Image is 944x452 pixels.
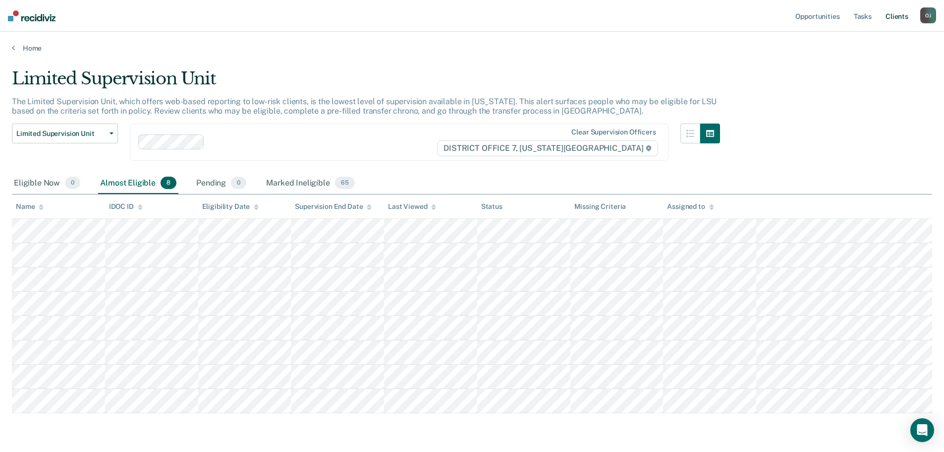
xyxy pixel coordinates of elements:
[12,173,82,194] div: Eligible Now0
[194,173,248,194] div: Pending0
[16,202,44,211] div: Name
[202,202,259,211] div: Eligibility Date
[12,68,720,97] div: Limited Supervision Unit
[231,177,246,190] span: 0
[920,7,936,23] button: OJ
[920,7,936,23] div: O J
[109,202,143,211] div: IDOC ID
[16,129,106,138] span: Limited Supervision Unit
[388,202,436,211] div: Last Viewed
[264,173,356,194] div: Marked Ineligible65
[12,44,932,53] a: Home
[437,140,658,156] span: DISTRICT OFFICE 7, [US_STATE][GEOGRAPHIC_DATA]
[910,418,934,442] div: Open Intercom Messenger
[98,173,178,194] div: Almost Eligible8
[8,10,56,21] img: Recidiviz
[161,177,176,190] span: 8
[667,202,714,211] div: Assigned to
[571,128,656,136] div: Clear supervision officers
[12,97,717,116] p: The Limited Supervision Unit, which offers web-based reporting to low-risk clients, is the lowest...
[335,177,355,190] span: 65
[12,124,118,143] button: Limited Supervision Unit
[295,202,372,211] div: Supervision End Date
[574,202,626,211] div: Missing Criteria
[65,177,80,190] span: 0
[481,202,502,211] div: Status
